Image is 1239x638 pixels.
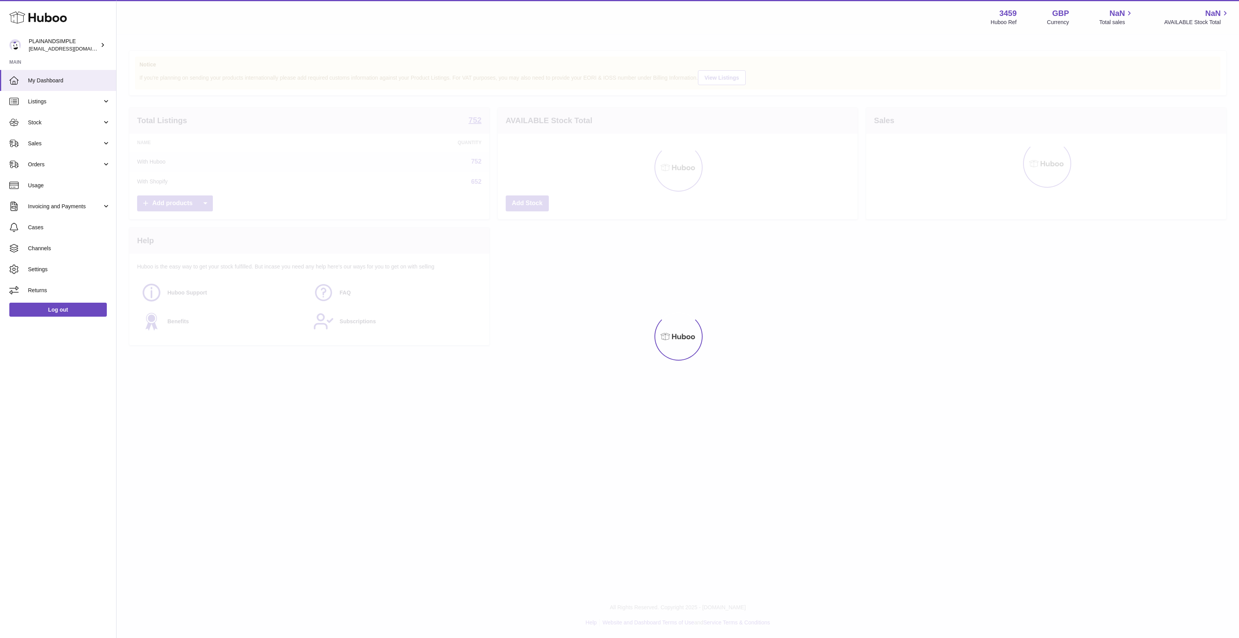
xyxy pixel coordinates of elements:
img: internalAdmin-3459@internal.huboo.com [9,39,21,51]
span: Channels [28,245,110,252]
div: Currency [1047,19,1069,26]
span: Listings [28,98,102,105]
span: Orders [28,161,102,168]
a: NaN AVAILABLE Stock Total [1164,8,1230,26]
span: [EMAIL_ADDRESS][DOMAIN_NAME] [29,45,114,52]
strong: 3459 [999,8,1017,19]
span: Total sales [1099,19,1134,26]
a: Log out [9,303,107,317]
span: My Dashboard [28,77,110,84]
span: Sales [28,140,102,147]
a: NaN Total sales [1099,8,1134,26]
span: Stock [28,119,102,126]
span: Returns [28,287,110,294]
span: AVAILABLE Stock Total [1164,19,1230,26]
span: NaN [1109,8,1125,19]
span: Settings [28,266,110,273]
div: PLAINANDSIMPLE [29,38,99,52]
strong: GBP [1052,8,1069,19]
span: Cases [28,224,110,231]
div: Huboo Ref [991,19,1017,26]
span: NaN [1205,8,1221,19]
span: Invoicing and Payments [28,203,102,210]
span: Usage [28,182,110,189]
